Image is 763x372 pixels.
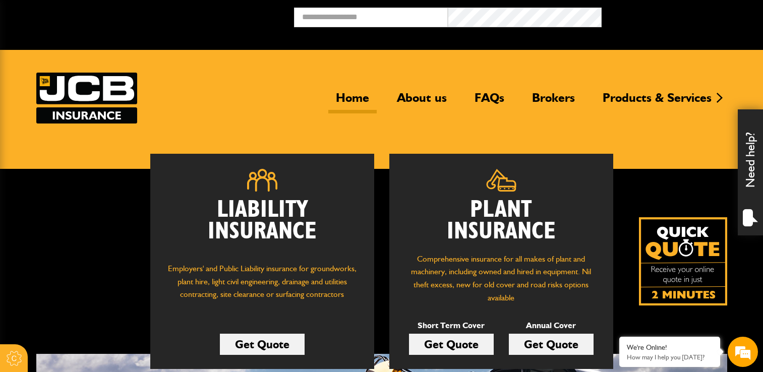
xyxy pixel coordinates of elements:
[389,90,454,113] a: About us
[524,90,582,113] a: Brokers
[36,73,137,123] img: JCB Insurance Services logo
[738,109,763,235] div: Need help?
[165,262,359,311] p: Employers' and Public Liability insurance for groundworks, plant hire, light civil engineering, d...
[602,8,755,23] button: Broker Login
[409,319,494,332] p: Short Term Cover
[509,334,594,355] a: Get Quote
[409,334,494,355] a: Get Quote
[639,217,727,305] img: Quick Quote
[639,217,727,305] a: Get your insurance quote isn just 2-minutes
[36,73,137,123] a: JCB Insurance Services
[404,199,598,242] h2: Plant Insurance
[595,90,719,113] a: Products & Services
[509,319,594,332] p: Annual Cover
[627,343,713,352] div: We're Online!
[627,353,713,361] p: How may I help you today?
[404,253,598,304] p: Comprehensive insurance for all makes of plant and machinery, including owned and hired in equipm...
[467,90,512,113] a: FAQs
[328,90,377,113] a: Home
[220,334,305,355] a: Get Quote
[165,199,359,253] h2: Liability Insurance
